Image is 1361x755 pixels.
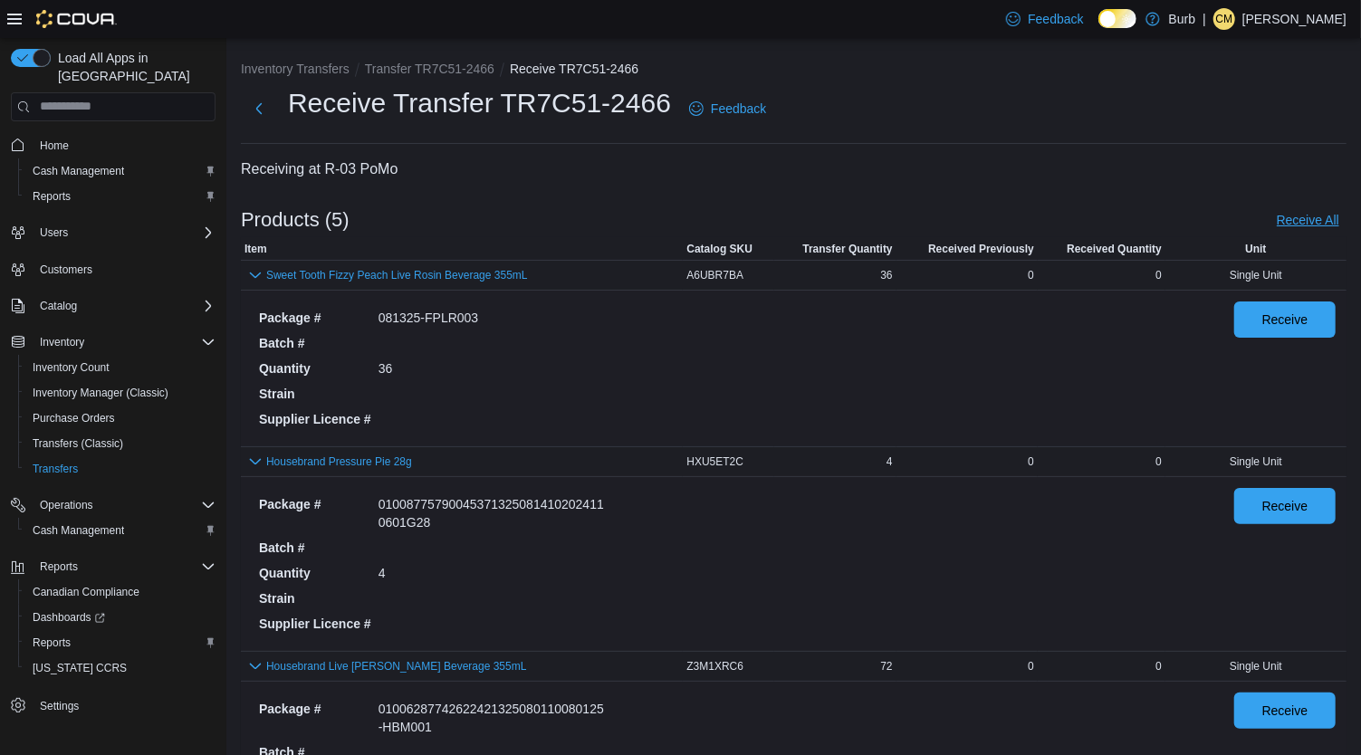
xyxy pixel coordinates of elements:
[241,62,350,76] button: Inventory Transfers
[1165,655,1347,677] div: Single Unit
[18,630,223,655] button: Reports
[40,139,69,153] span: Home
[241,209,350,231] h3: Products (5)
[33,695,86,717] a: Settings
[36,10,117,28] img: Cova
[244,242,267,256] span: Item
[259,700,371,718] dt: Package #
[33,556,85,578] button: Reports
[686,659,743,674] span: Z3M1XRC6
[896,238,1038,260] button: Received Previously
[25,458,85,480] a: Transfers
[25,357,216,378] span: Inventory Count
[33,636,71,650] span: Reports
[33,295,84,317] button: Catalog
[241,60,1347,81] nav: An example of EuiBreadcrumbs
[33,693,216,716] span: Settings
[880,268,892,282] span: 36
[686,242,752,256] span: Catalog SKU
[4,220,223,245] button: Users
[711,100,766,118] span: Feedback
[1262,702,1308,720] span: Receive
[241,158,1347,180] h4: Receiving at R-03 PoMo
[379,564,607,582] dd: 4
[25,382,176,404] a: Inventory Manager (Classic)
[33,585,139,599] span: Canadian Compliance
[33,331,216,353] span: Inventory
[33,556,216,578] span: Reports
[33,331,91,353] button: Inventory
[1038,655,1165,677] div: 0
[1165,238,1347,260] button: Unit
[1028,268,1034,282] span: 0
[18,518,223,543] button: Cash Management
[686,454,743,469] span: HXU5ET2C
[1028,454,1034,469] span: 0
[4,692,223,718] button: Settings
[33,494,216,516] span: Operations
[33,523,124,538] span: Cash Management
[25,382,216,404] span: Inventory Manager (Classic)
[18,579,223,605] button: Canadian Compliance
[25,357,117,378] a: Inventory Count
[33,360,110,375] span: Inventory Count
[379,359,479,377] dd: 36
[259,359,371,377] dt: Quantity
[18,655,223,681] button: [US_STATE] CCRS
[18,380,223,406] button: Inventory Manager (Classic)
[241,91,277,127] button: Next
[682,91,773,127] a: Feedback
[510,62,638,76] button: Receive TR7C51-2466
[33,135,76,157] a: Home
[25,407,122,429] a: Purchase Orders
[288,85,671,121] h1: Receive Transfer TR7C51-2466
[25,520,216,541] span: Cash Management
[1038,264,1165,286] div: 0
[25,581,147,603] a: Canadian Compliance
[1242,8,1347,30] p: [PERSON_NAME]
[1098,9,1136,28] input: Dark Mode
[18,456,223,482] button: Transfers
[33,436,123,451] span: Transfers (Classic)
[1213,8,1235,30] div: Cristian Malara
[1165,451,1347,473] div: Single Unit
[25,632,78,654] a: Reports
[887,454,893,469] span: 4
[25,160,216,182] span: Cash Management
[18,184,223,209] button: Reports
[880,659,892,674] span: 72
[4,330,223,355] button: Inventory
[4,492,223,518] button: Operations
[33,222,75,244] button: Users
[686,268,743,282] span: A6UBR7BA
[25,433,216,454] span: Transfers (Classic)
[40,225,68,240] span: Users
[33,295,216,317] span: Catalog
[4,554,223,579] button: Reports
[1038,238,1165,260] button: Received Quantity
[40,699,79,713] span: Settings
[40,335,84,349] span: Inventory
[774,238,896,260] button: Transfer Quantity
[1216,8,1233,30] span: CM
[259,539,371,557] dt: Batch #
[25,186,78,207] a: Reports
[683,238,774,260] button: Catalog SKU
[18,431,223,456] button: Transfers (Classic)
[40,498,93,512] span: Operations
[33,189,71,204] span: Reports
[40,559,78,574] span: Reports
[259,309,371,327] dt: Package #
[1234,301,1336,338] button: Receive
[4,256,223,282] button: Customers
[1169,8,1196,30] p: Burb
[259,589,371,607] dt: Strain
[33,411,115,425] span: Purchase Orders
[25,632,216,654] span: Reports
[379,309,479,327] dd: 081325-FPLR003
[259,615,371,633] dt: Supplier Licence #
[25,458,216,480] span: Transfers
[25,657,134,679] a: [US_STATE] CCRS
[1203,8,1206,30] p: |
[1038,451,1165,473] div: 0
